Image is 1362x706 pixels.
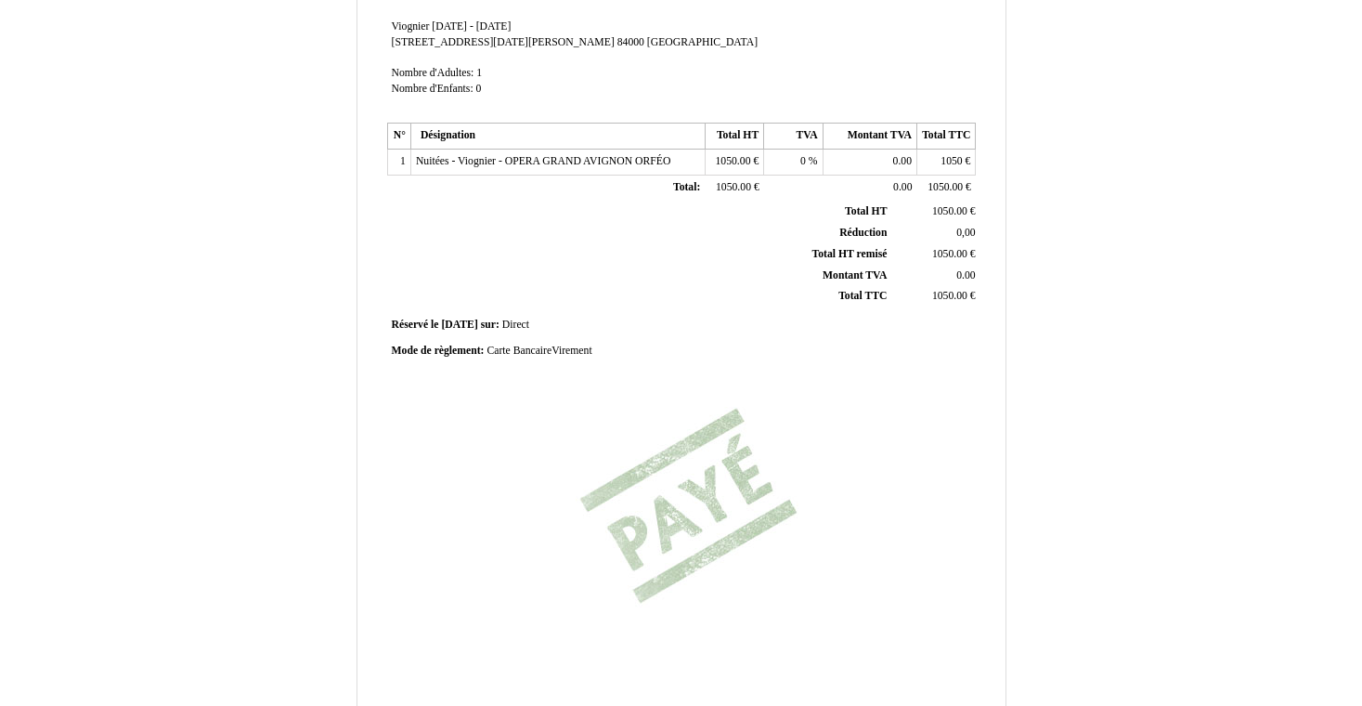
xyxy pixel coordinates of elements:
span: 0 [476,83,482,95]
span: 0.00 [893,181,912,193]
span: 1050.00 [716,181,751,193]
span: Nombre d'Enfants: [392,83,473,95]
span: Direct [502,319,529,331]
span: Total: [673,181,700,193]
span: Réduction [839,227,887,239]
th: Total HT [705,124,763,150]
th: N° [387,124,410,150]
span: 0,00 [956,227,975,239]
span: 0 [800,155,806,167]
span: [GEOGRAPHIC_DATA] [647,36,758,48]
td: € [917,175,976,201]
span: 1050.00 [927,181,963,193]
th: Montant TVA [823,124,916,150]
td: € [890,243,979,265]
span: [STREET_ADDRESS][DATE][PERSON_NAME] [392,36,615,48]
td: 1 [387,150,410,176]
button: Ouvrir le widget de chat LiveChat [15,7,71,63]
span: 0.00 [956,269,975,281]
span: sur: [481,319,499,331]
span: 1050.00 [932,248,967,260]
th: Désignation [410,124,705,150]
span: Viognier [392,20,430,33]
span: 0.00 [893,155,912,167]
th: TVA [764,124,823,150]
span: Total HT remisé [811,248,887,260]
span: Montant TVA [823,269,887,281]
span: Mode de règlement: [392,345,485,357]
td: € [705,150,763,176]
span: 1050.00 [932,290,967,302]
span: 1050.00 [715,155,750,167]
td: % [764,150,823,176]
td: € [890,286,979,307]
span: Nuitées - Viognier - OPERA GRAND AVIGNON ORFÉO [416,155,671,167]
td: € [917,150,976,176]
span: Total TTC [838,290,887,302]
span: Total HT [845,205,887,217]
span: [DATE] [441,319,477,331]
span: 84000 [617,36,644,48]
span: Carte BancaireVirement [486,345,591,357]
span: [DATE] - [DATE] [432,20,511,33]
span: 1 [476,67,482,79]
span: 1050 [940,155,962,167]
span: Réservé le [392,319,439,331]
span: 1050.00 [932,205,967,217]
td: € [890,202,979,222]
td: € [705,175,763,201]
th: Total TTC [917,124,976,150]
span: Nombre d'Adultes: [392,67,474,79]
